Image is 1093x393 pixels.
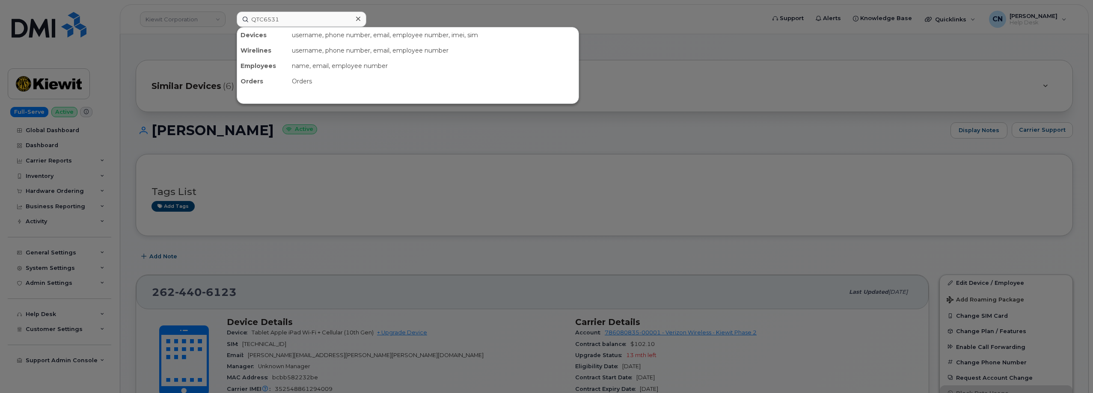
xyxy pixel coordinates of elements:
[288,43,579,58] div: username, phone number, email, employee number
[237,74,288,89] div: Orders
[1056,356,1087,387] iframe: Messenger Launcher
[288,74,579,89] div: Orders
[288,58,579,74] div: name, email, employee number
[288,27,579,43] div: username, phone number, email, employee number, imei, sim
[237,43,288,58] div: Wirelines
[237,27,288,43] div: Devices
[237,58,288,74] div: Employees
